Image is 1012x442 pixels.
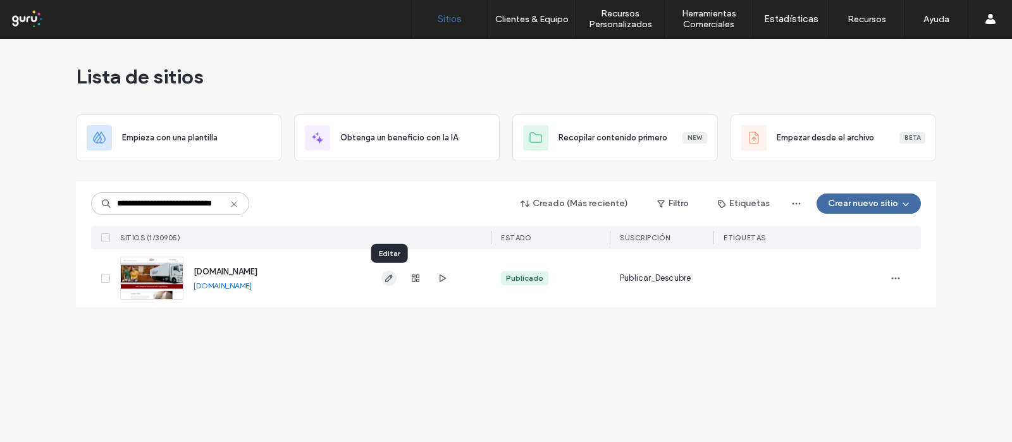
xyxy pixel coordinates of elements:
[764,13,818,25] label: Estadísticas
[506,273,543,284] div: Publicado
[923,14,949,25] label: Ayuda
[76,114,281,161] div: Empieza con una plantilla
[777,132,874,144] span: Empezar desde el archivo
[817,193,921,214] button: Crear nuevo sitio
[558,132,667,144] span: Recopilar contenido primero
[294,114,500,161] div: Obtenga un beneficio con la IA
[682,132,707,144] div: New
[620,233,670,242] span: Suscripción
[120,233,180,242] span: SITIOS (1/30905)
[27,9,62,20] span: Ayuda
[194,281,252,290] a: [DOMAIN_NAME]
[724,233,766,242] span: ETIQUETAS
[340,132,458,144] span: Obtenga un beneficio con la IA
[438,13,462,25] label: Sitios
[194,267,257,276] a: [DOMAIN_NAME]
[122,132,218,144] span: Empieza con una plantilla
[495,14,569,25] label: Clientes & Equipo
[707,193,781,214] button: Etiquetas
[665,8,753,30] label: Herramientas Comerciales
[76,64,204,89] span: Lista de sitios
[512,114,718,161] div: Recopilar contenido primeroNew
[510,193,639,214] button: Creado (Más reciente)
[371,244,408,263] div: Editar
[620,272,691,285] span: Publicar_Descubre
[645,193,701,214] button: Filtro
[731,114,936,161] div: Empezar desde el archivoBeta
[848,14,886,25] label: Recursos
[501,233,531,242] span: ESTADO
[899,132,925,144] div: Beta
[576,8,664,30] label: Recursos Personalizados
